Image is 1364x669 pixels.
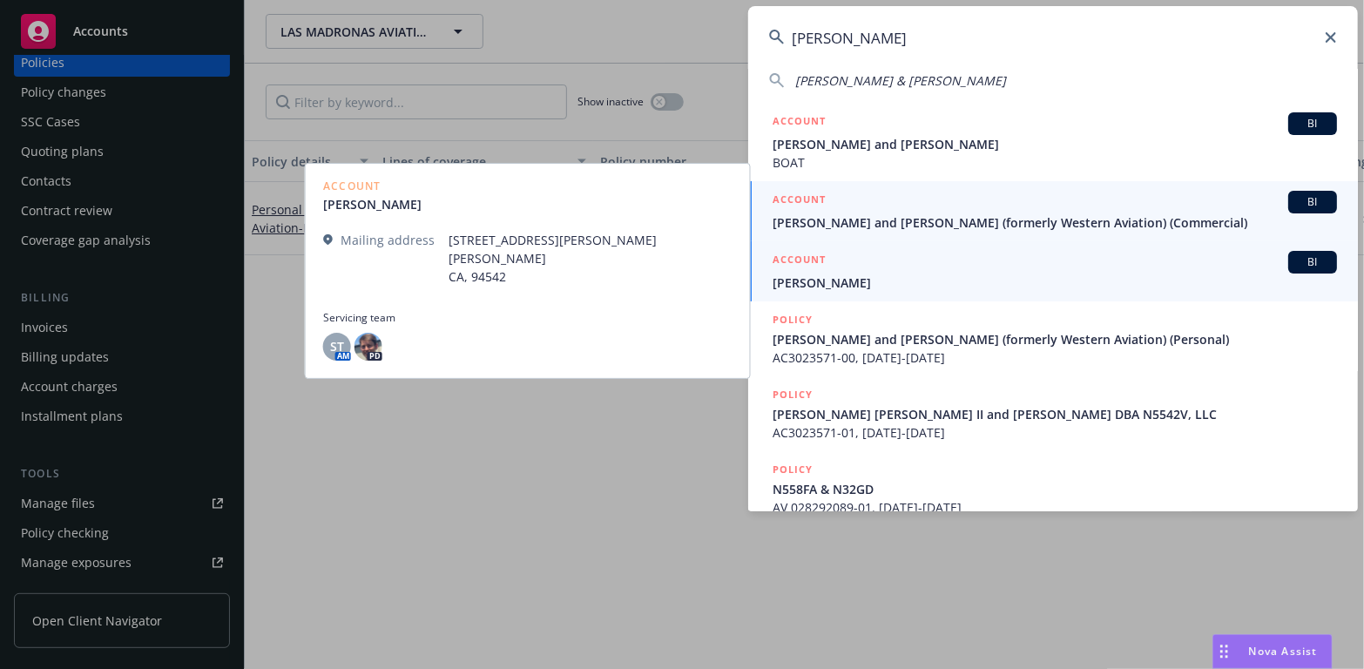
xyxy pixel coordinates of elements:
[1295,116,1330,132] span: BI
[748,6,1358,69] input: Search...
[773,348,1337,367] span: AC3023571-00, [DATE]-[DATE]
[773,330,1337,348] span: [PERSON_NAME] and [PERSON_NAME] (formerly Western Aviation) (Personal)
[773,135,1337,153] span: [PERSON_NAME] and [PERSON_NAME]
[748,301,1358,376] a: POLICY[PERSON_NAME] and [PERSON_NAME] (formerly Western Aviation) (Personal)AC3023571-00, [DATE]-...
[773,423,1337,442] span: AC3023571-01, [DATE]-[DATE]
[773,311,813,328] h5: POLICY
[773,112,826,133] h5: ACCOUNT
[748,376,1358,451] a: POLICY[PERSON_NAME] [PERSON_NAME] II and [PERSON_NAME] DBA N5542V, LLCAC3023571-01, [DATE]-[DATE]
[1295,194,1330,210] span: BI
[1295,254,1330,270] span: BI
[773,498,1337,517] span: AV 028292089-01, [DATE]-[DATE]
[1213,635,1235,668] div: Drag to move
[773,251,826,272] h5: ACCOUNT
[773,405,1337,423] span: [PERSON_NAME] [PERSON_NAME] II and [PERSON_NAME] DBA N5542V, LLC
[773,461,813,478] h5: POLICY
[748,181,1358,241] a: ACCOUNTBI[PERSON_NAME] and [PERSON_NAME] (formerly Western Aviation) (Commercial)
[773,480,1337,498] span: N558FA & N32GD
[1212,634,1333,669] button: Nova Assist
[773,153,1337,172] span: BOAT
[748,451,1358,526] a: POLICYN558FA & N32GDAV 028292089-01, [DATE]-[DATE]
[748,241,1358,301] a: ACCOUNTBI[PERSON_NAME]
[773,386,813,403] h5: POLICY
[748,103,1358,181] a: ACCOUNTBI[PERSON_NAME] and [PERSON_NAME]BOAT
[1249,644,1318,659] span: Nova Assist
[795,72,1006,89] span: [PERSON_NAME] & [PERSON_NAME]
[773,213,1337,232] span: [PERSON_NAME] and [PERSON_NAME] (formerly Western Aviation) (Commercial)
[773,274,1337,292] span: [PERSON_NAME]
[773,191,826,212] h5: ACCOUNT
